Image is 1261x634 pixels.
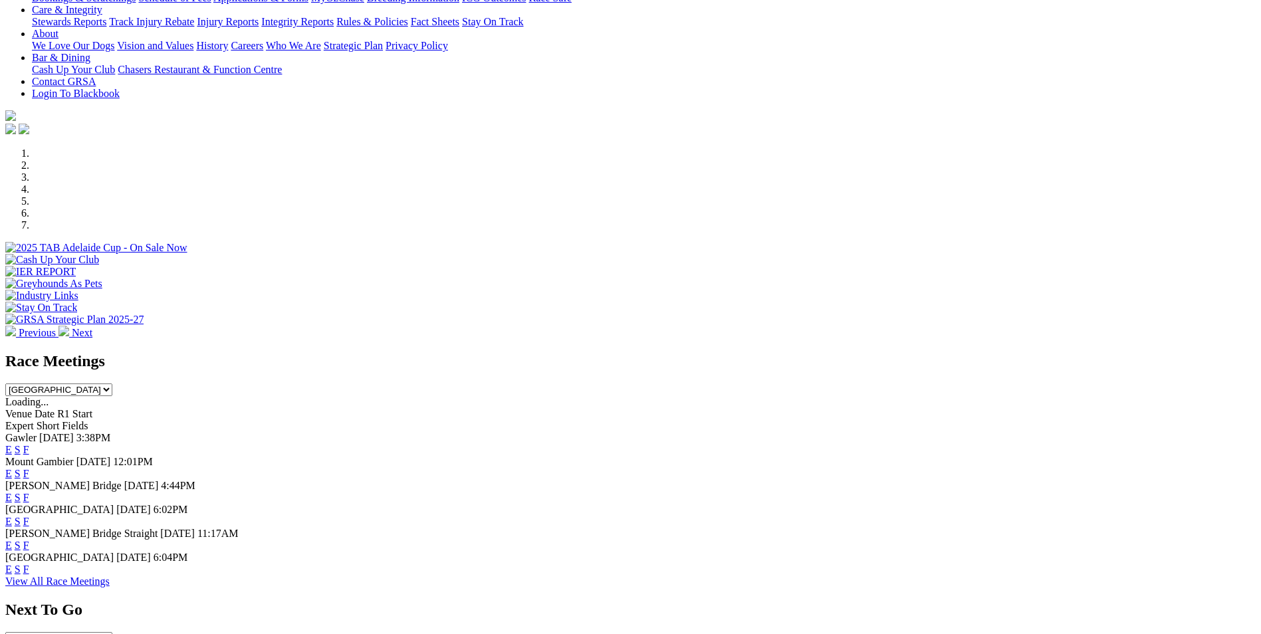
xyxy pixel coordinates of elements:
[72,327,92,338] span: Next
[124,480,159,491] span: [DATE]
[324,40,383,51] a: Strategic Plan
[5,408,32,419] span: Venue
[116,552,151,563] span: [DATE]
[5,540,12,551] a: E
[15,516,21,527] a: S
[5,396,49,407] span: Loading...
[23,492,29,503] a: F
[231,40,263,51] a: Careers
[5,124,16,134] img: facebook.svg
[196,40,228,51] a: History
[5,504,114,515] span: [GEOGRAPHIC_DATA]
[58,326,69,336] img: chevron-right-pager-white.svg
[23,468,29,479] a: F
[154,504,188,515] span: 6:02PM
[15,468,21,479] a: S
[5,601,1256,619] h2: Next To Go
[5,352,1256,370] h2: Race Meetings
[5,242,187,254] img: 2025 TAB Adelaide Cup - On Sale Now
[39,432,74,443] span: [DATE]
[5,468,12,479] a: E
[32,16,106,27] a: Stewards Reports
[5,278,102,290] img: Greyhounds As Pets
[23,540,29,551] a: F
[5,327,58,338] a: Previous
[5,432,37,443] span: Gawler
[32,40,114,51] a: We Love Our Dogs
[5,290,78,302] img: Industry Links
[113,456,153,467] span: 12:01PM
[5,302,77,314] img: Stay On Track
[32,52,90,63] a: Bar & Dining
[35,408,55,419] span: Date
[161,480,195,491] span: 4:44PM
[32,64,1256,76] div: Bar & Dining
[336,16,408,27] a: Rules & Policies
[117,40,193,51] a: Vision and Values
[411,16,459,27] a: Fact Sheets
[116,504,151,515] span: [DATE]
[15,492,21,503] a: S
[5,110,16,121] img: logo-grsa-white.png
[5,420,34,431] span: Expert
[266,40,321,51] a: Who We Are
[37,420,60,431] span: Short
[5,516,12,527] a: E
[15,564,21,575] a: S
[109,16,194,27] a: Track Injury Rebate
[19,327,56,338] span: Previous
[160,528,195,539] span: [DATE]
[15,444,21,455] a: S
[5,266,76,278] img: IER REPORT
[19,124,29,134] img: twitter.svg
[23,444,29,455] a: F
[5,576,110,587] a: View All Race Meetings
[23,516,29,527] a: F
[58,327,92,338] a: Next
[62,420,88,431] span: Fields
[5,456,74,467] span: Mount Gambier
[5,552,114,563] span: [GEOGRAPHIC_DATA]
[32,40,1256,52] div: About
[32,64,115,75] a: Cash Up Your Club
[32,4,102,15] a: Care & Integrity
[57,408,92,419] span: R1 Start
[154,552,188,563] span: 6:04PM
[197,16,259,27] a: Injury Reports
[15,540,21,551] a: S
[386,40,448,51] a: Privacy Policy
[32,28,58,39] a: About
[5,564,12,575] a: E
[5,480,122,491] span: [PERSON_NAME] Bridge
[32,88,120,99] a: Login To Blackbook
[5,492,12,503] a: E
[76,432,111,443] span: 3:38PM
[5,254,99,266] img: Cash Up Your Club
[462,16,523,27] a: Stay On Track
[5,528,158,539] span: [PERSON_NAME] Bridge Straight
[32,16,1256,28] div: Care & Integrity
[76,456,111,467] span: [DATE]
[32,76,96,87] a: Contact GRSA
[5,314,144,326] img: GRSA Strategic Plan 2025-27
[197,528,239,539] span: 11:17AM
[23,564,29,575] a: F
[261,16,334,27] a: Integrity Reports
[5,326,16,336] img: chevron-left-pager-white.svg
[5,444,12,455] a: E
[118,64,282,75] a: Chasers Restaurant & Function Centre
